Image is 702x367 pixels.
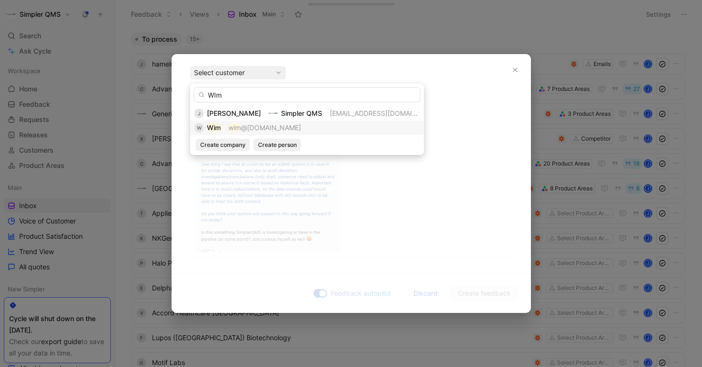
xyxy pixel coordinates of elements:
[330,109,442,117] span: [EMAIL_ADDRESS][DOMAIN_NAME]
[254,139,301,151] button: Create person
[196,139,250,151] button: Create company
[228,123,241,132] mark: wim
[241,123,301,132] span: @[DOMAIN_NAME]
[281,109,322,117] span: Simpler QMS
[200,140,246,150] span: Create company
[258,140,297,150] span: Create person
[269,109,278,118] img: logo
[194,109,204,118] div: J
[194,87,421,102] input: Search...
[207,109,261,117] span: [PERSON_NAME]
[207,123,221,132] mark: Wim
[194,123,204,133] div: W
